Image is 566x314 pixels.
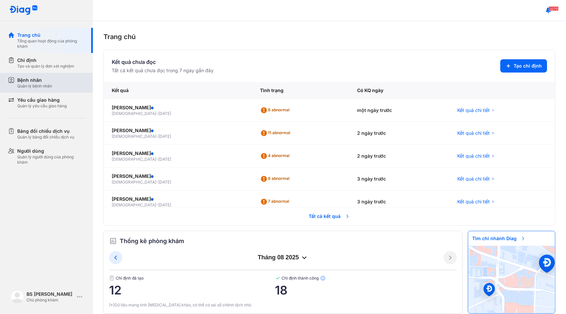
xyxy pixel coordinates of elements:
button: Tạo chỉ định [500,59,547,73]
img: checked-green.01cc79e0.svg [275,276,281,281]
span: - [156,180,158,184]
span: [DEMOGRAPHIC_DATA] [112,157,156,162]
div: Chủ phòng khám [27,297,74,303]
div: 2 ngày trước [349,145,449,168]
div: [PERSON_NAME] [112,196,244,202]
img: logo [9,5,38,16]
div: Bảng đối chiếu dịch vụ [17,128,74,134]
div: Chỉ định [17,57,74,64]
div: 3 ngày trước [349,190,449,213]
div: [PERSON_NAME] [112,173,244,180]
div: 11 abnormal [260,128,293,138]
span: Chỉ định thành công [275,276,457,281]
span: - [156,134,158,139]
div: Quản lý bệnh nhân [17,83,52,89]
div: BS [PERSON_NAME] [27,291,74,297]
span: Kết quả chi tiết [457,107,490,114]
span: Thống kê phòng khám [120,236,184,246]
div: Bệnh nhân [17,77,52,83]
span: Tất cả kết quả [305,209,354,224]
div: Có KQ ngày [349,82,449,99]
div: Tất cả kết quả chưa đọc trong 7 ngày gần đây [112,67,214,74]
div: Kết quả [104,82,252,99]
span: Kết quả chi tiết [457,130,490,136]
div: 8 abnormal [260,174,292,184]
img: document.50c4cfd0.svg [109,276,114,281]
span: Kết quả chi tiết [457,198,490,205]
div: Tình trạng [252,82,349,99]
div: Người dùng [17,148,85,154]
div: Kết quả chưa đọc [112,58,214,66]
div: Yêu cầu giao hàng [17,97,67,103]
span: [DEMOGRAPHIC_DATA] [112,134,156,139]
img: order.5a6da16c.svg [109,237,117,245]
div: Quản lý bảng đối chiếu dịch vụ [17,134,74,140]
span: [DEMOGRAPHIC_DATA] [112,111,156,116]
span: Tìm chi nhánh Diag [468,231,530,246]
div: Tổng quan hoạt động của phòng khám [17,38,85,49]
div: một ngày trước [349,99,449,122]
span: 18 [275,284,457,297]
span: [DEMOGRAPHIC_DATA] [112,180,156,184]
div: tháng 08 2025 [122,254,444,262]
span: - [156,111,158,116]
span: Kết quả chi tiết [457,153,490,159]
span: 3270 [549,6,559,11]
span: [DATE] [158,157,171,162]
div: 8 abnormal [260,105,292,116]
span: Kết quả chi tiết [457,176,490,182]
div: (*)Dữ liệu mang tính [MEDICAL_DATA] khảo, có thể có sai số chênh lệch nhỏ. [109,302,457,308]
img: info.7e716105.svg [320,276,326,281]
div: Trang chủ [103,32,555,42]
span: [DATE] [158,180,171,184]
div: [PERSON_NAME] [112,150,244,157]
div: Quản lý người dùng của phòng khám [17,154,85,165]
span: Tạo chỉ định [514,63,542,69]
div: Quản lý yêu cầu giao hàng [17,103,67,109]
div: Tạo và quản lý đơn xét nghiệm [17,64,74,69]
span: - [156,202,158,207]
span: [DATE] [158,111,171,116]
div: 7 abnormal [260,196,292,207]
div: [PERSON_NAME] [112,104,244,111]
span: [DATE] [158,134,171,139]
div: [PERSON_NAME] [112,127,244,134]
img: logo [11,290,24,303]
span: - [156,157,158,162]
span: Chỉ định đã tạo [109,276,275,281]
div: 2 ngày trước [349,122,449,145]
span: [DATE] [158,202,171,207]
div: 4 abnormal [260,151,292,161]
span: [DEMOGRAPHIC_DATA] [112,202,156,207]
div: 3 ngày trước [349,168,449,190]
div: Trang chủ [17,32,85,38]
span: 12 [109,284,275,297]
